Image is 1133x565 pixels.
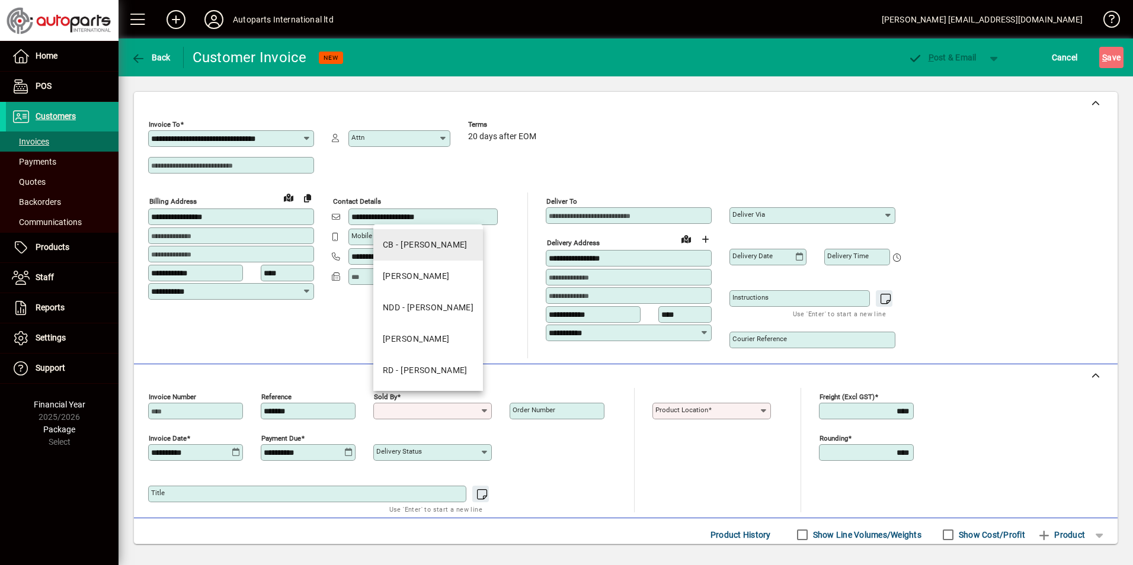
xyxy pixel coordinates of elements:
[373,355,483,386] mat-option: RD - Rachael Reedy
[12,157,56,166] span: Payments
[706,524,776,545] button: Product History
[6,354,119,383] a: Support
[383,301,473,314] div: NDD - [PERSON_NAME]
[513,406,555,414] mat-label: Order number
[820,393,875,401] mat-label: Freight (excl GST)
[36,272,54,282] span: Staff
[193,48,307,67] div: Customer Invoice
[195,9,233,30] button: Profile
[298,188,317,207] button: Copy to Delivery address
[6,263,119,293] a: Staff
[149,393,196,401] mat-label: Invoice number
[6,293,119,323] a: Reports
[36,242,69,252] span: Products
[6,131,119,152] a: Invoices
[6,72,119,101] a: POS
[1102,53,1107,62] span: S
[383,270,450,282] div: [PERSON_NAME]
[383,364,468,377] div: RD - [PERSON_NAME]
[1094,2,1118,41] a: Knowledge Base
[1052,48,1078,67] span: Cancel
[468,132,536,142] span: 20 days after EOM
[383,333,450,345] div: [PERSON_NAME]
[149,120,180,129] mat-label: Invoice To
[12,137,49,146] span: Invoices
[908,53,977,62] span: ost & Email
[128,47,174,68] button: Back
[6,212,119,232] a: Communications
[12,197,61,207] span: Backorders
[324,54,338,62] span: NEW
[373,292,483,323] mat-option: NDD - Nick Dolan
[351,133,364,142] mat-label: Attn
[351,232,372,240] mat-label: Mobile
[279,188,298,207] a: View on map
[6,233,119,262] a: Products
[36,303,65,312] span: Reports
[389,502,482,516] mat-hint: Use 'Enter' to start a new line
[793,307,886,320] mat-hint: Use 'Enter' to start a new line
[655,406,708,414] mat-label: Product location
[157,9,195,30] button: Add
[732,293,769,301] mat-label: Instructions
[131,53,171,62] span: Back
[929,53,934,62] span: P
[710,525,771,544] span: Product History
[696,230,715,249] button: Choose address
[882,10,1083,29] div: [PERSON_NAME] [EMAIL_ADDRESS][DOMAIN_NAME]
[732,335,787,343] mat-label: Courier Reference
[34,400,85,409] span: Financial Year
[374,393,397,401] mat-label: Sold by
[468,121,539,129] span: Terms
[6,323,119,353] a: Settings
[373,323,483,355] mat-option: AG - Akiko Goto
[36,111,76,121] span: Customers
[383,239,468,251] div: CB - [PERSON_NAME]
[43,425,75,434] span: Package
[1102,48,1121,67] span: ave
[732,252,773,260] mat-label: Delivery date
[373,229,483,261] mat-option: CB - Caleb Baughan
[119,47,184,68] app-page-header-button: Back
[12,217,82,227] span: Communications
[6,41,119,71] a: Home
[36,51,57,60] span: Home
[956,529,1025,541] label: Show Cost/Profit
[732,210,765,219] mat-label: Deliver via
[151,489,165,497] mat-label: Title
[902,47,982,68] button: Post & Email
[1031,524,1091,545] button: Product
[36,363,65,373] span: Support
[36,333,66,342] span: Settings
[373,261,483,292] mat-option: KL - Karl Lloyd
[1037,525,1085,544] span: Product
[820,434,848,442] mat-label: Rounding
[1099,47,1124,68] button: Save
[376,447,422,455] mat-label: Delivery status
[36,81,52,91] span: POS
[827,252,869,260] mat-label: Delivery time
[12,177,46,187] span: Quotes
[233,10,334,29] div: Autoparts International ltd
[6,152,119,172] a: Payments
[6,172,119,192] a: Quotes
[677,229,696,248] a: View on map
[546,197,577,206] mat-label: Deliver To
[811,529,921,541] label: Show Line Volumes/Weights
[1049,47,1081,68] button: Cancel
[261,393,292,401] mat-label: Reference
[149,434,187,442] mat-label: Invoice date
[6,192,119,212] a: Backorders
[261,434,301,442] mat-label: Payment due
